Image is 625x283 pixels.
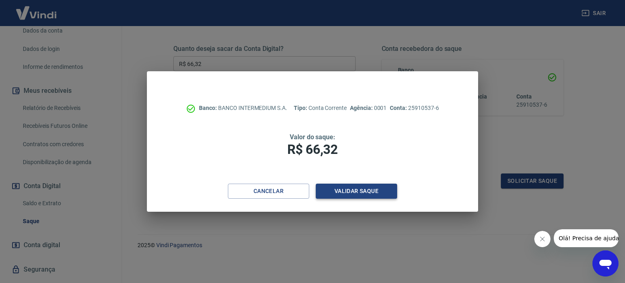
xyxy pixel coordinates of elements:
[294,105,308,111] span: Tipo:
[287,142,338,157] span: R$ 66,32
[554,229,618,247] iframe: Mensagem da empresa
[316,184,397,199] button: Validar saque
[199,105,218,111] span: Banco:
[592,250,618,276] iframe: Botão para abrir a janela de mensagens
[294,104,347,112] p: Conta Corrente
[350,104,387,112] p: 0001
[228,184,309,199] button: Cancelar
[199,104,287,112] p: BANCO INTERMEDIUM S.A.
[534,231,551,247] iframe: Fechar mensagem
[290,133,335,141] span: Valor do saque:
[350,105,374,111] span: Agência:
[390,104,439,112] p: 25910537-6
[390,105,408,111] span: Conta:
[5,6,68,12] span: Olá! Precisa de ajuda?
